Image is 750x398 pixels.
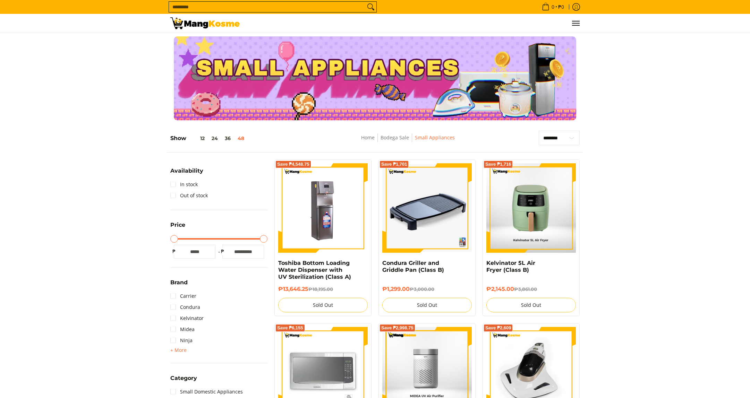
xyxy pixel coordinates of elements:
button: 12 [186,136,208,141]
span: Save ₱1,701 [381,162,407,166]
img: condura-griller-and-griddle-pan-class-b1-right-side-view-mang-kosme [382,163,472,253]
a: Midea [170,324,195,335]
button: 36 [221,136,234,141]
span: Brand [170,280,188,285]
h6: ₱13,646.25 [278,286,368,293]
span: Save ₱6,155 [277,326,303,330]
span: • [540,3,566,11]
span: ₱ [219,248,226,255]
h6: ₱1,299.00 [382,286,472,293]
span: Save ₱4,548.75 [277,162,309,166]
span: Save ₱2,998.75 [381,326,414,330]
img: Toshiba Bottom Loading Water Dispenser with UV Sterilization (Class A) [278,163,368,253]
a: Out of stock [170,190,208,201]
span: Price [170,222,185,228]
nav: Main Menu [247,14,580,33]
span: Save ₱1,716 [485,162,511,166]
span: + More [170,347,187,353]
button: 48 [234,136,248,141]
a: Small Domestic Appliances [170,386,243,397]
button: Sold Out [278,298,368,312]
summary: Open [170,346,187,354]
del: ₱3,861.00 [514,286,537,292]
span: 0 [551,5,555,9]
a: Small Appliances [415,134,455,141]
summary: Open [170,222,185,233]
a: Ninja [170,335,193,346]
summary: Open [170,280,188,291]
summary: Open [170,168,203,179]
h6: ₱2,145.00 [486,286,576,293]
button: Menu [571,14,580,33]
a: Home [361,134,375,141]
a: Toshiba Bottom Loading Water Dispenser with UV Sterilization (Class A) [278,260,351,280]
del: ₱3,000.00 [410,286,434,292]
a: In stock [170,179,198,190]
a: Kelvinator [170,313,204,324]
span: Save ₱2,609 [485,326,511,330]
a: Carrier [170,291,196,302]
span: Category [170,375,197,381]
a: Condura [170,302,200,313]
button: Sold Out [382,298,472,312]
a: Bodega Sale [381,134,409,141]
a: Condura Griller and Griddle Pan (Class B) [382,260,444,273]
span: Availability [170,168,203,174]
del: ₱18,195.00 [308,286,333,292]
button: Sold Out [486,298,576,312]
img: Small Appliances l Mang Kosme: Home Appliances Warehouse Sale | Page 2 [170,17,240,29]
ul: Customer Navigation [247,14,580,33]
summary: Open [170,375,197,386]
h5: Show [170,135,248,142]
span: ₱ [170,248,177,255]
a: Kelvinator 5L Air Fryer (Class B) [486,260,535,273]
button: 24 [208,136,221,141]
span: ₱0 [557,5,565,9]
nav: Breadcrumbs [310,133,505,149]
img: kelvinator-5-liter-air-fryer-matte-light-green-front-view-mang-kosme [486,163,576,253]
button: Search [365,2,376,12]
